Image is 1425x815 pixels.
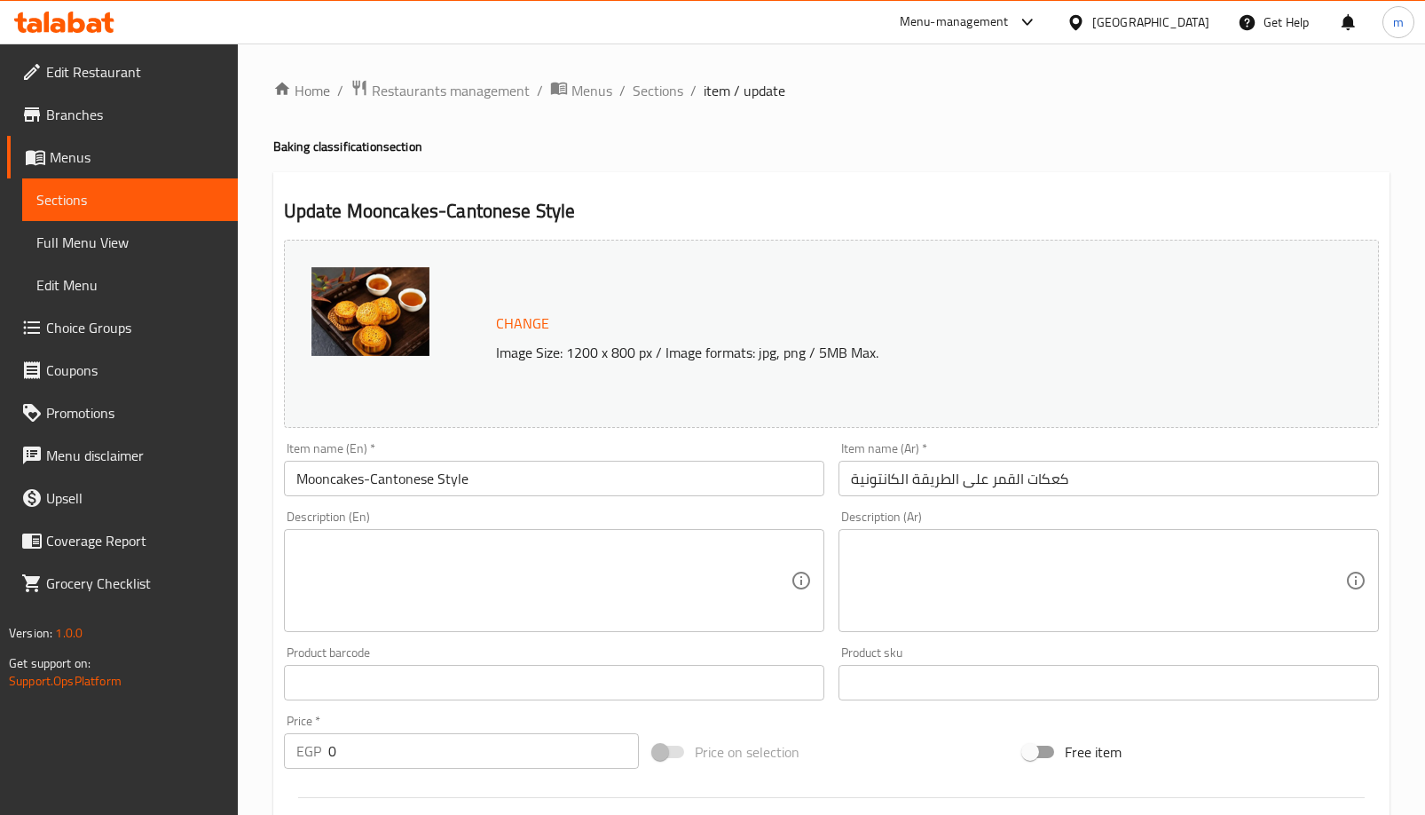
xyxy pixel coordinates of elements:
[296,740,321,762] p: EGP
[46,61,224,83] span: Edit Restaurant
[695,741,799,763] span: Price on selection
[537,80,543,101] li: /
[337,80,343,101] li: /
[7,434,238,477] a: Menu disclaimer
[571,80,612,101] span: Menus
[7,136,238,178] a: Menus
[1065,741,1122,763] span: Free item
[273,138,1390,155] h4: Baking classification section
[1092,12,1209,32] div: [GEOGRAPHIC_DATA]
[46,402,224,423] span: Promotions
[22,264,238,306] a: Edit Menu
[46,104,224,125] span: Branches
[328,733,640,769] input: Please enter price
[284,198,1379,225] h2: Update Mooncakes-Cantonese Style
[372,80,530,101] span: Restaurants management
[1393,12,1404,32] span: m
[838,665,1379,700] input: Please enter product sku
[273,79,1390,102] nav: breadcrumb
[311,267,429,356] img: mmw_638938895147456629
[284,665,824,700] input: Please enter product barcode
[36,274,224,296] span: Edit Menu
[273,80,330,101] a: Home
[50,146,224,168] span: Menus
[46,573,224,594] span: Grocery Checklist
[633,80,683,101] a: Sections
[284,461,824,496] input: Enter name En
[7,349,238,392] a: Coupons
[900,12,1009,33] div: Menu-management
[36,232,224,253] span: Full Menu View
[619,80,626,101] li: /
[36,189,224,210] span: Sections
[7,477,238,519] a: Upsell
[22,221,238,264] a: Full Menu View
[9,652,91,675] span: Get support on:
[7,306,238,349] a: Choice Groups
[496,311,549,336] span: Change
[46,360,224,381] span: Coupons
[7,562,238,605] a: Grocery Checklist
[704,80,785,101] span: item / update
[690,80,697,101] li: /
[46,317,224,338] span: Choice Groups
[7,519,238,562] a: Coverage Report
[7,392,238,434] a: Promotions
[7,51,238,93] a: Edit Restaurant
[22,178,238,221] a: Sections
[46,530,224,551] span: Coverage Report
[489,305,556,342] button: Change
[55,621,83,645] span: 1.0.0
[9,621,52,645] span: Version:
[350,79,530,102] a: Restaurants management
[7,93,238,136] a: Branches
[46,445,224,466] span: Menu disclaimer
[838,461,1379,496] input: Enter name Ar
[489,342,1269,363] p: Image Size: 1200 x 800 px / Image formats: jpg, png / 5MB Max.
[9,669,122,692] a: Support.OpsPlatform
[46,487,224,509] span: Upsell
[550,79,612,102] a: Menus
